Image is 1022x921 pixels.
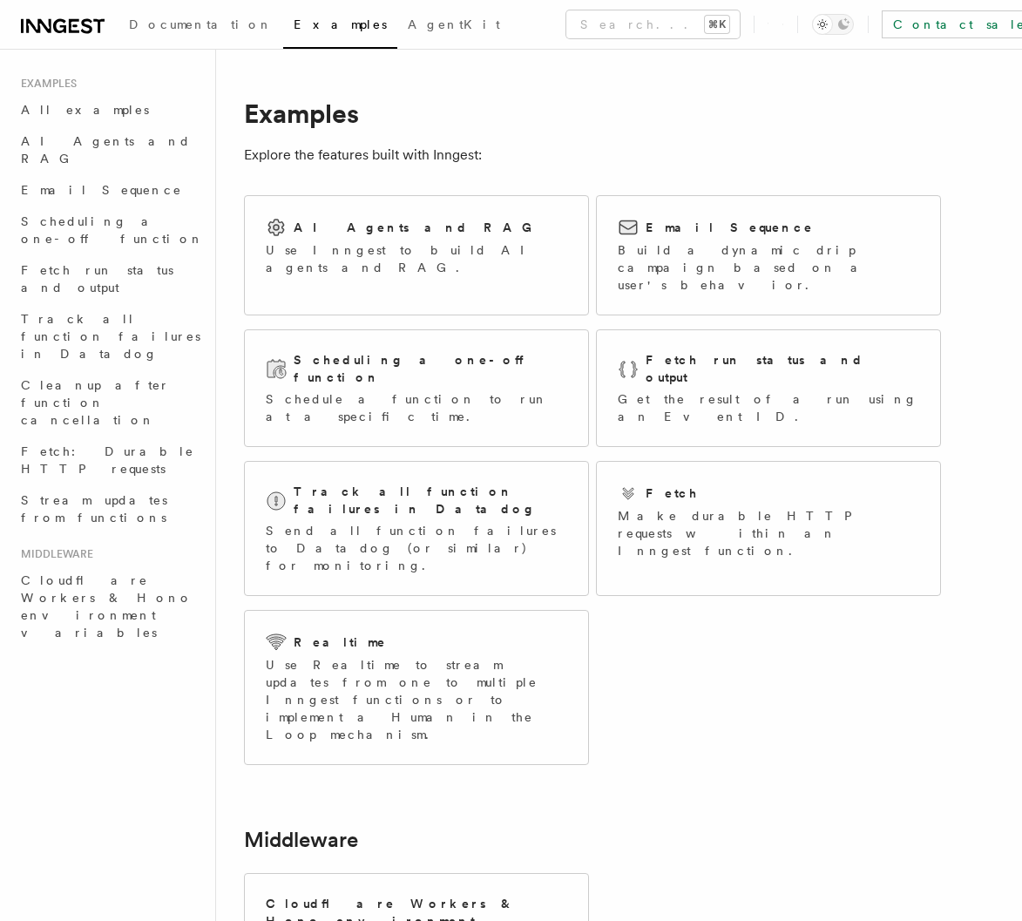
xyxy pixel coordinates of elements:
[294,17,387,31] span: Examples
[294,351,567,386] h2: Scheduling a one-off function
[596,461,941,596] a: FetchMake durable HTTP requests within an Inngest function.
[14,206,205,254] a: Scheduling a one-off function
[14,94,205,125] a: All examples
[266,241,567,276] p: Use Inngest to build AI agents and RAG.
[118,5,283,47] a: Documentation
[14,303,205,369] a: Track all function failures in Datadog
[14,547,93,561] span: Middleware
[21,444,194,476] span: Fetch: Durable HTTP requests
[566,10,740,38] button: Search...⌘K
[14,77,77,91] span: Examples
[21,183,182,197] span: Email Sequence
[14,484,205,533] a: Stream updates from functions
[14,125,205,174] a: AI Agents and RAG
[244,828,358,852] a: Middleware
[244,461,589,596] a: Track all function failures in DatadogSend all function failures to Datadog (or similar) for moni...
[705,16,729,33] kbd: ⌘K
[266,522,567,574] p: Send all function failures to Datadog (or similar) for monitoring.
[244,610,589,765] a: RealtimeUse Realtime to stream updates from one to multiple Inngest functions or to implement a H...
[21,214,204,246] span: Scheduling a one-off function
[646,484,699,502] h2: Fetch
[21,378,170,427] span: Cleanup after function cancellation
[244,195,589,315] a: AI Agents and RAGUse Inngest to build AI agents and RAG.
[618,241,919,294] p: Build a dynamic drip campaign based on a user's behavior.
[596,195,941,315] a: Email SequenceBuild a dynamic drip campaign based on a user's behavior.
[14,254,205,303] a: Fetch run status and output
[294,219,541,236] h2: AI Agents and RAG
[244,329,589,447] a: Scheduling a one-off functionSchedule a function to run at a specific time.
[14,174,205,206] a: Email Sequence
[14,565,205,648] a: Cloudflare Workers & Hono environment variables
[596,329,941,447] a: Fetch run status and outputGet the result of a run using an Event ID.
[244,143,941,167] p: Explore the features built with Inngest:
[21,134,191,166] span: AI Agents and RAG
[21,312,200,361] span: Track all function failures in Datadog
[408,17,500,31] span: AgentKit
[14,436,205,484] a: Fetch: Durable HTTP requests
[646,219,814,236] h2: Email Sequence
[283,5,397,49] a: Examples
[618,507,919,559] p: Make durable HTTP requests within an Inngest function.
[14,369,205,436] a: Cleanup after function cancellation
[266,656,567,743] p: Use Realtime to stream updates from one to multiple Inngest functions or to implement a Human in ...
[21,493,167,525] span: Stream updates from functions
[21,263,173,295] span: Fetch run status and output
[812,14,854,35] button: Toggle dark mode
[244,98,941,129] h1: Examples
[294,483,567,518] h2: Track all function failures in Datadog
[294,633,387,651] h2: Realtime
[21,103,149,117] span: All examples
[397,5,511,47] a: AgentKit
[266,390,567,425] p: Schedule a function to run at a specific time.
[21,573,193,640] span: Cloudflare Workers & Hono environment variables
[618,390,919,425] p: Get the result of a run using an Event ID.
[646,351,919,386] h2: Fetch run status and output
[129,17,273,31] span: Documentation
